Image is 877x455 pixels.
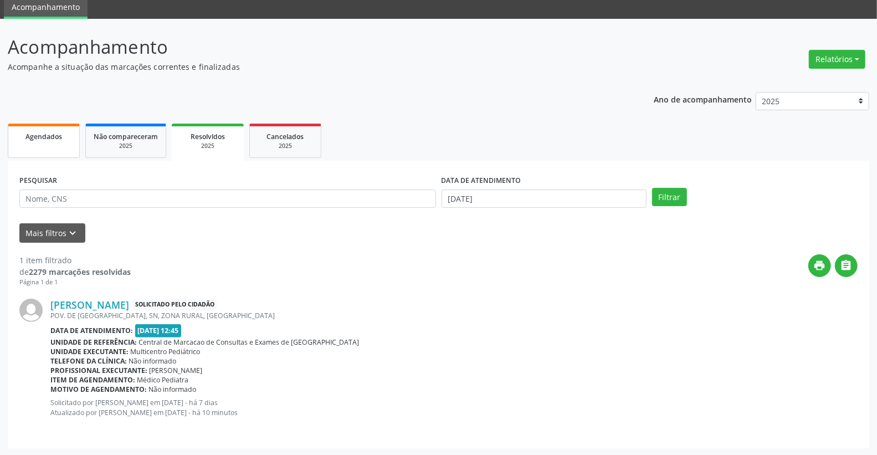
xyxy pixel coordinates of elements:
button:  [835,254,858,277]
b: Telefone da clínica: [50,356,127,366]
b: Profissional executante: [50,366,147,375]
div: de [19,266,131,278]
span: Multicentro Pediátrico [131,347,201,356]
b: Unidade de referência: [50,338,137,347]
b: Item de agendamento: [50,375,135,385]
img: img [19,299,43,322]
span: Não compareceram [94,132,158,141]
span: Solicitado pelo cidadão [133,299,217,311]
button: Relatórios [809,50,865,69]
span: [DATE] 12:45 [135,324,182,337]
span: Agendados [25,132,62,141]
span: Cancelados [267,132,304,141]
p: Acompanhamento [8,33,611,61]
div: 1 item filtrado [19,254,131,266]
b: Unidade executante: [50,347,129,356]
span: [PERSON_NAME] [150,366,203,375]
label: DATA DE ATENDIMENTO [442,172,521,190]
p: Solicitado por [PERSON_NAME] em [DATE] - há 7 dias Atualizado por [PERSON_NAME] em [DATE] - há 10... [50,398,858,417]
span: Central de Marcacao de Consultas e Exames de [GEOGRAPHIC_DATA] [139,338,360,347]
div: POV. DE [GEOGRAPHIC_DATA], SN, ZONA RURAL, [GEOGRAPHIC_DATA] [50,311,858,320]
i: keyboard_arrow_down [67,227,79,239]
strong: 2279 marcações resolvidas [29,267,131,277]
div: 2025 [179,142,236,150]
input: Nome, CNS [19,190,436,208]
p: Ano de acompanhamento [654,92,752,106]
p: Acompanhe a situação das marcações correntes e finalizadas [8,61,611,73]
label: PESQUISAR [19,172,57,190]
div: Página 1 de 1 [19,278,131,287]
b: Data de atendimento: [50,326,133,335]
input: Selecione um intervalo [442,190,647,208]
div: 2025 [94,142,158,150]
button: Mais filtroskeyboard_arrow_down [19,223,85,243]
button: print [808,254,831,277]
button: Filtrar [652,188,687,207]
i:  [840,259,853,272]
b: Motivo de agendamento: [50,385,147,394]
div: 2025 [258,142,313,150]
span: Resolvidos [191,132,225,141]
span: Não informado [129,356,177,366]
i: print [814,259,826,272]
span: Não informado [149,385,197,394]
a: [PERSON_NAME] [50,299,129,311]
span: Médico Pediatra [137,375,189,385]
